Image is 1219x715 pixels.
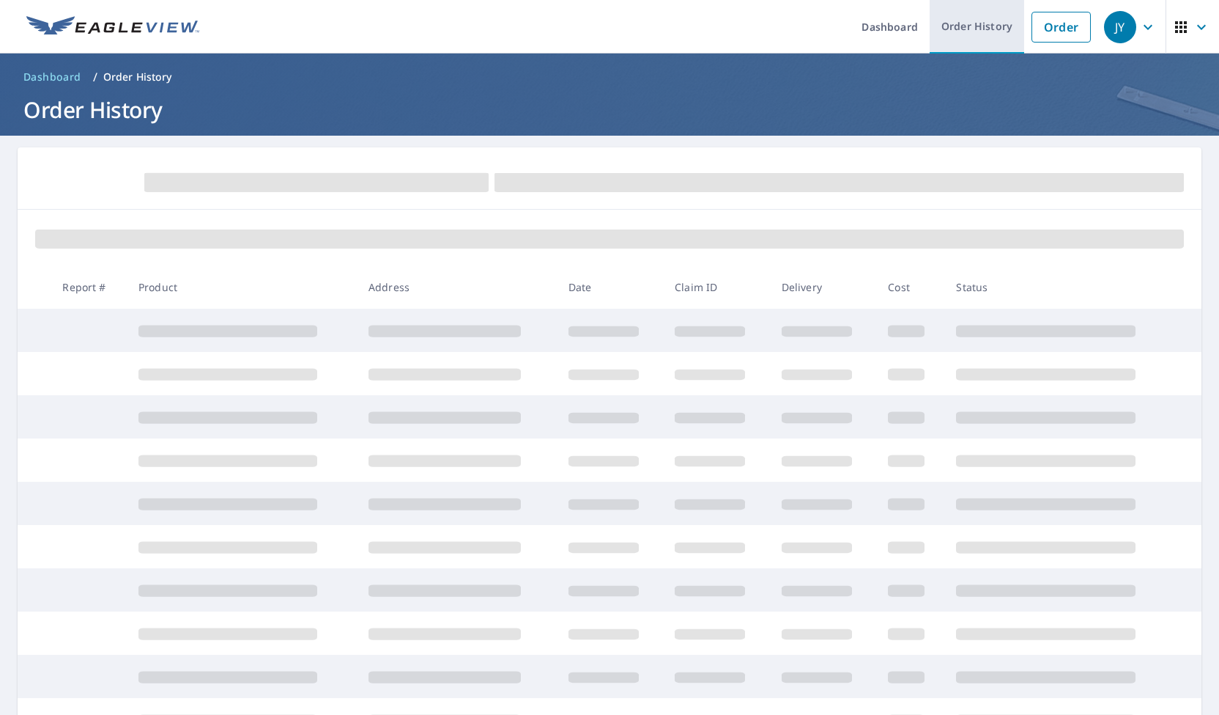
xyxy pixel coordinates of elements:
[26,16,199,38] img: EV Logo
[18,95,1201,125] h1: Order History
[23,70,81,84] span: Dashboard
[944,265,1174,309] th: Status
[1104,11,1136,43] div: JY
[18,65,87,89] a: Dashboard
[103,70,172,84] p: Order History
[876,265,944,309] th: Cost
[18,65,1201,89] nav: breadcrumb
[357,265,557,309] th: Address
[770,265,877,309] th: Delivery
[93,68,97,86] li: /
[557,265,664,309] th: Date
[1031,12,1091,43] a: Order
[127,265,357,309] th: Product
[51,265,127,309] th: Report #
[663,265,770,309] th: Claim ID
